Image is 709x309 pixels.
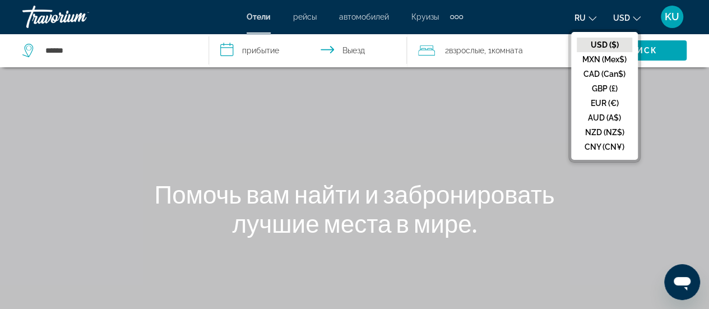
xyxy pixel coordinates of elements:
[577,38,632,52] button: USD ($)
[445,43,484,58] span: 2
[577,125,632,140] button: NZD (NZ$)
[665,11,679,22] span: KU
[577,96,632,110] button: EUR (€)
[449,46,484,55] span: Взрослые
[492,46,523,55] span: Комната
[577,110,632,125] button: AUD (A$)
[209,34,407,67] button: Select check in and out date
[577,52,632,67] button: MXN (Mex$)
[450,8,463,26] button: Extra navigation items
[411,12,439,21] a: Круизы
[44,42,192,59] input: Search hotel destination
[657,5,687,29] button: User Menu
[293,12,317,21] a: рейсы
[247,12,271,21] a: Отели
[574,10,596,26] button: Change language
[613,13,630,22] span: USD
[613,10,641,26] button: Change currency
[22,2,135,31] a: Travorium
[407,34,594,67] button: Travelers: 2 adults, 0 children
[574,13,586,22] span: ru
[577,81,632,96] button: GBP (£)
[664,264,700,300] iframe: Кнопка запуска окна обмена сообщениями
[484,43,523,58] span: , 1
[577,140,632,154] button: CNY (CN¥)
[145,179,565,238] h1: Помочь вам найти и забронировать лучшие места в мире.
[339,12,389,21] a: автомобилей
[577,67,632,81] button: CAD (Can$)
